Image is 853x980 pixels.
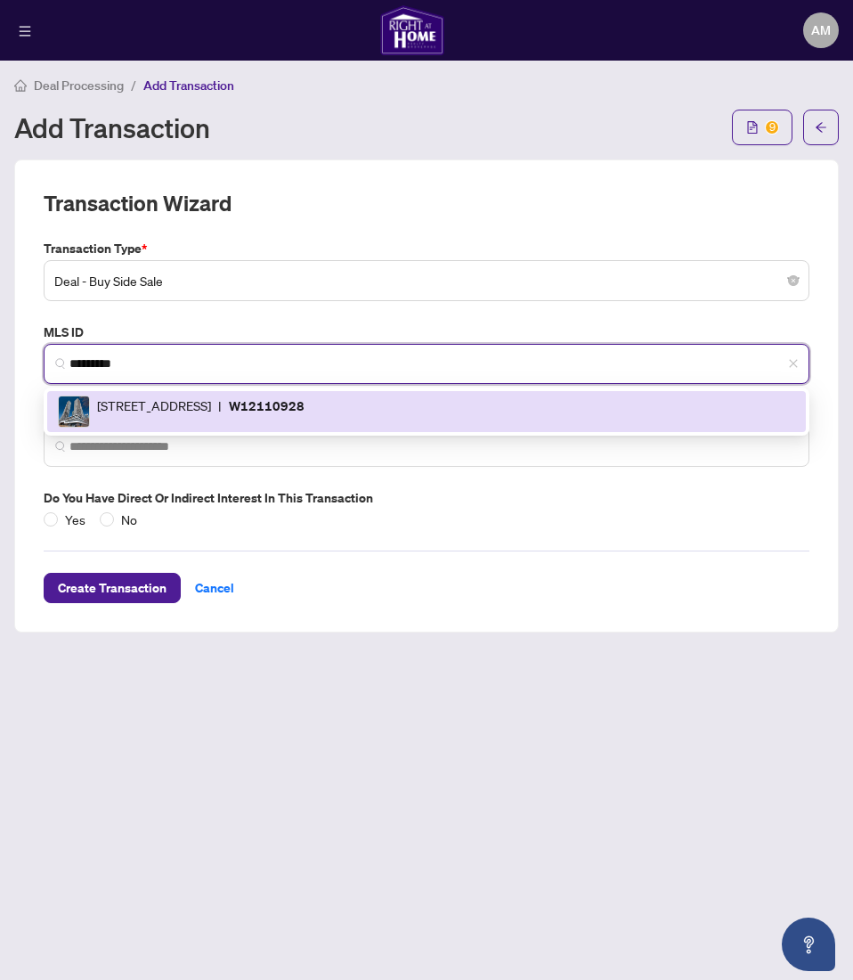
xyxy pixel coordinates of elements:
label: MLS ID [44,323,809,342]
span: Create Transaction [58,574,167,602]
button: Cancel [181,573,248,603]
img: logo [380,5,444,55]
span: Yes [58,510,93,529]
img: search_icon [55,441,66,452]
span: | [218,396,222,428]
img: search_icon [55,358,66,369]
h2: Transaction Wizard [44,189,232,217]
span: close [788,358,799,369]
span: file-text [746,121,759,134]
span: [STREET_ADDRESS] [97,396,211,428]
span: Deal Processing [34,78,124,94]
li: / [131,75,136,95]
p: W12110928 [229,396,305,428]
span: menu [19,25,31,37]
span: AM [811,20,831,40]
span: arrow-left [815,121,827,134]
span: Cancel [195,574,234,602]
label: Do you have direct or indirect interest in this transaction [44,488,809,508]
span: 9 [769,120,776,134]
h1: Add Transaction [14,113,210,142]
button: Open asap [782,918,835,971]
span: Add Transaction [143,78,234,94]
button: 9 [732,110,792,145]
img: IMG-W12110928_1.jpg [59,396,89,427]
label: Transaction Type [44,239,809,258]
span: Deal - Buy Side Sale [54,264,799,298]
span: close-circle [788,275,799,286]
sup: 9 [766,121,778,134]
button: Create Transaction [44,573,181,603]
span: home [14,79,27,92]
span: No [114,510,144,529]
